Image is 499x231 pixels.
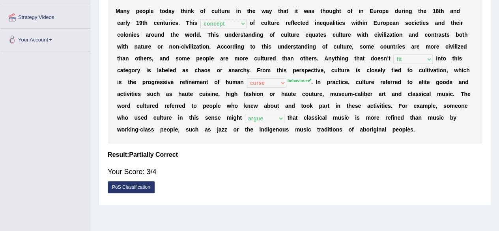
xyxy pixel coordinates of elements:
b: h [336,8,339,14]
b: u [329,8,333,14]
b: 8 [435,8,439,14]
b: l [287,32,289,38]
b: u [264,20,267,26]
b: 1 [432,8,435,14]
b: c [181,43,184,50]
b: t [296,8,298,14]
b: t [289,32,291,38]
b: f [291,20,293,26]
b: l [293,20,294,26]
b: e [235,32,238,38]
b: e [423,8,426,14]
b: i [334,20,336,26]
b: t [451,20,453,26]
b: h [322,8,326,14]
b: z [193,43,196,50]
b: i [421,20,422,26]
b: i [377,32,379,38]
b: a [389,32,392,38]
b: t [170,32,172,38]
b: r [377,8,379,14]
b: e [157,20,160,26]
b: t [320,8,322,14]
b: d [441,20,445,26]
b: i [363,20,364,26]
b: n [405,8,409,14]
b: i [315,20,316,26]
b: n [248,32,252,38]
b: n [187,8,191,14]
b: a [450,8,453,14]
b: t [462,32,464,38]
b: g [409,8,412,14]
b: E [374,20,377,26]
b: h [359,20,363,26]
b: t [181,8,183,14]
b: a [266,8,269,14]
b: h [144,20,148,26]
b: l [383,32,385,38]
b: s [426,20,429,26]
b: n [412,32,415,38]
b: e [320,20,323,26]
b: p [136,8,139,14]
b: e [294,20,297,26]
b: o [172,43,176,50]
b: i [189,43,190,50]
b: i [192,43,193,50]
b: p [382,8,386,14]
b: f [204,8,206,14]
b: l [149,8,151,14]
b: t [357,20,359,26]
b: t [247,8,249,14]
b: u [336,32,339,38]
b: h [189,20,193,26]
b: t [318,32,320,38]
b: w [351,20,356,26]
b: n [396,20,399,26]
b: r [161,43,163,50]
b: o [428,32,431,38]
a: Your Account [0,29,90,49]
b: e [339,20,342,26]
b: e [151,8,154,14]
b: p [386,20,389,26]
b: t [445,32,447,38]
b: s [447,32,450,38]
b: t [219,8,221,14]
b: u [398,8,402,14]
b: l [125,20,127,26]
b: e [389,20,392,26]
b: t [160,8,162,14]
b: s [323,32,326,38]
b: a [168,8,172,14]
b: n [237,43,241,50]
b: i [404,8,405,14]
b: d [161,32,164,38]
b: k [191,8,194,14]
b: c [211,8,215,14]
b: u [215,8,218,14]
b: s [240,32,243,38]
b: l [267,20,269,26]
b: n [256,32,260,38]
b: a [138,43,141,50]
b: t [434,32,436,38]
b: i [201,43,202,50]
b: a [392,20,396,26]
b: e [288,20,291,26]
b: r [230,43,232,50]
b: r [224,8,226,14]
b: h [183,8,186,14]
b: l [123,32,125,38]
b: q [323,20,326,26]
b: w [185,32,189,38]
b: l [190,43,192,50]
b: i [415,20,416,26]
b: c [424,32,428,38]
b: g [260,32,264,38]
b: n [123,8,127,14]
b: d [252,32,255,38]
b: a [120,20,123,26]
b: o [151,32,155,38]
